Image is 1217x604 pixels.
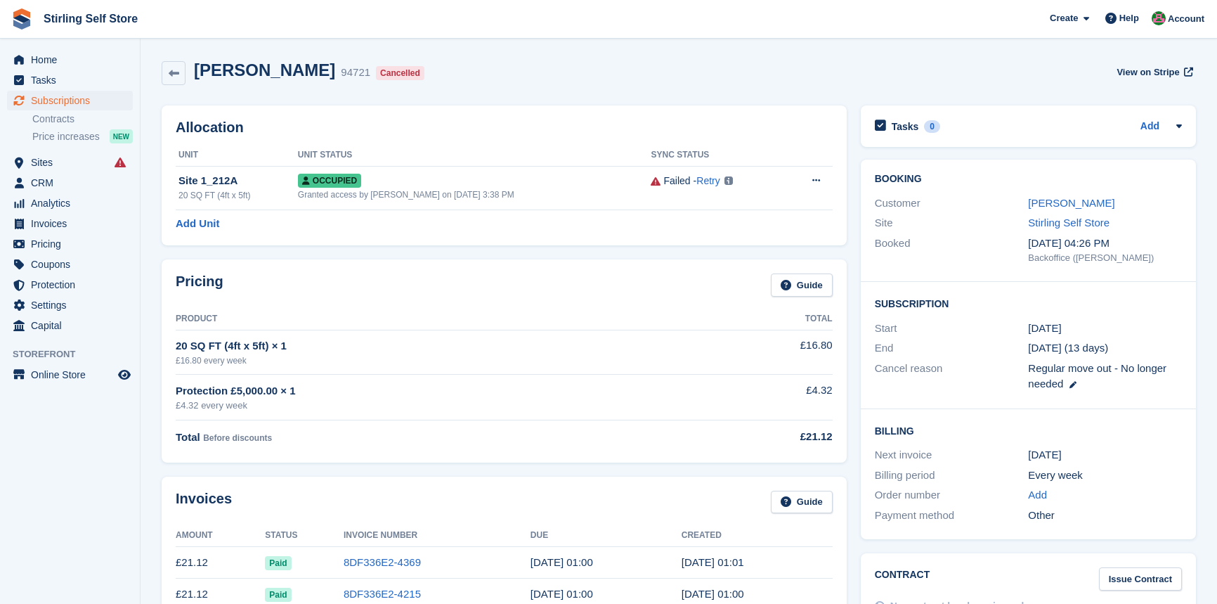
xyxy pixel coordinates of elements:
h2: Subscription [875,296,1182,310]
span: Regular move out - No longer needed [1028,362,1166,390]
div: £16.80 every week [176,354,693,367]
div: 20 SQ FT (4ft x 5ft) [178,189,298,202]
div: Backoffice ([PERSON_NAME]) [1028,251,1182,265]
span: Total [176,431,200,443]
div: 0 [924,120,940,133]
span: View on Stripe [1117,65,1179,79]
span: Invoices [31,214,115,233]
div: Customer [875,195,1029,212]
div: Granted access by [PERSON_NAME] on [DATE] 3:38 PM [298,188,651,201]
span: Coupons [31,255,115,274]
time: 2025-09-22 00:00:59 UTC [682,588,744,600]
a: menu [7,153,133,172]
span: Create [1050,11,1078,25]
a: menu [7,295,133,315]
a: 8DF336E2-4369 [344,556,421,568]
h2: Billing [875,423,1182,437]
th: Created [682,525,833,547]
a: menu [7,255,133,274]
span: Home [31,50,115,70]
span: [DATE] (13 days) [1028,342,1108,354]
th: Product [176,308,693,330]
a: menu [7,365,133,385]
a: menu [7,70,133,90]
a: menu [7,50,133,70]
img: icon-info-grey-7440780725fd019a000dd9b08b2336e03edf1995a4989e88bcd33f0948082b44.svg [724,176,733,185]
span: Storefront [13,347,140,361]
div: Site 1_212A [178,173,298,189]
div: Start [875,321,1029,337]
a: menu [7,193,133,213]
th: Status [265,525,344,547]
a: Contracts [32,113,133,126]
div: Booked [875,236,1029,265]
i: Smart entry sync failures have occurred [115,157,126,168]
span: - [694,174,720,188]
a: menu [7,275,133,295]
span: Paid [265,556,291,570]
div: Protection £5,000.00 × 1 [176,383,693,399]
div: [DATE] 04:26 PM [1028,236,1182,252]
span: Settings [31,295,115,315]
span: Occupied [298,174,361,188]
span: Account [1168,12,1204,26]
a: Stirling Self Store [1028,217,1109,229]
div: Payment method [875,508,1029,524]
th: Unit [176,144,298,167]
div: Every week [1028,468,1182,484]
h2: Allocation [176,120,833,136]
a: Price increases NEW [32,129,133,144]
div: NEW [110,129,133,143]
div: £4.32 every week [176,399,693,413]
time: 2025-09-23 00:00:00 UTC [531,588,593,600]
div: Cancel reason [875,361,1029,392]
div: 94721 [341,65,370,81]
div: Billing period [875,468,1029,484]
a: menu [7,214,133,233]
h2: Booking [875,174,1182,185]
td: £4.32 [693,375,832,420]
span: Protection [31,275,115,295]
a: Guide [771,491,833,514]
div: Order number [875,487,1029,503]
span: Paid [265,588,291,602]
img: stora-icon-8386f47178a22dfd0bd8f6a31ec36ba5ce8667c1dd55bd0f319d3a0aa187defe.svg [11,8,32,30]
time: 2025-09-30 00:00:00 UTC [531,556,593,568]
span: Subscriptions [31,91,115,110]
h2: Invoices [176,491,232,514]
a: menu [7,316,133,335]
span: Capital [31,316,115,335]
a: menu [7,91,133,110]
td: £21.12 [176,547,265,579]
a: menu [7,234,133,254]
div: £21.12 [693,429,832,445]
th: Unit Status [298,144,651,167]
th: Total [693,308,832,330]
time: 2025-08-11 00:00:00 UTC [1028,321,1061,337]
div: 20 SQ FT (4ft x 5ft) × 1 [176,338,693,354]
a: View on Stripe [1111,60,1196,84]
div: Other [1028,508,1182,524]
div: Failed [663,174,690,188]
a: Preview store [116,366,133,383]
span: Pricing [31,234,115,254]
a: Add [1028,487,1047,503]
span: Analytics [31,193,115,213]
div: Site [875,215,1029,231]
span: Online Store [31,365,115,385]
div: [DATE] [1028,447,1182,463]
div: Cancelled [376,66,424,80]
th: Invoice Number [344,525,531,547]
span: Before discounts [203,433,272,443]
a: 8DF336E2-4215 [344,588,421,600]
th: Amount [176,525,265,547]
span: Price increases [32,130,100,143]
th: Sync Status [651,144,784,167]
h2: [PERSON_NAME] [194,60,335,79]
div: Next invoice [875,447,1029,463]
a: Retry [696,175,720,186]
span: Tasks [31,70,115,90]
td: £16.80 [693,330,832,374]
span: CRM [31,173,115,193]
a: menu [7,173,133,193]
